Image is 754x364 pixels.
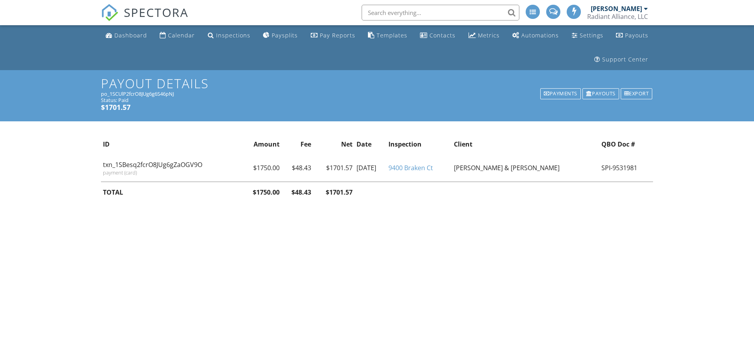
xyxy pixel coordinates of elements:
[282,134,314,154] th: Fee
[465,28,503,43] a: Metrics
[580,32,603,39] div: Settings
[582,87,620,100] a: Payouts
[101,4,118,21] img: The Best Home Inspection Software - Spectora
[599,134,653,154] th: QBO Doc #
[620,87,653,100] a: Export
[452,134,599,154] th: Client
[101,97,653,103] div: Status: Paid
[101,182,240,202] th: TOTAL
[320,32,355,39] div: Pay Reports
[591,52,651,67] a: Support Center
[272,32,298,39] div: Paysplits
[240,154,282,182] td: $1750.00
[521,32,559,39] div: Automations
[313,154,355,182] td: $1701.57
[365,28,411,43] a: Templates
[101,154,240,182] td: txn_1SBesq2fcrO8JUg6gZaOGV9O
[625,32,648,39] div: Payouts
[355,154,386,182] td: [DATE]
[509,28,562,43] a: Automations (Basic)
[602,56,648,63] div: Support Center
[478,32,500,39] div: Metrics
[388,163,433,172] a: 9400 Braken Ct
[124,4,188,20] span: SPECTORA
[417,28,459,43] a: Contacts
[168,32,195,39] div: Calendar
[613,28,651,43] a: Payouts
[205,28,254,43] a: Inspections
[101,91,653,97] div: po_1SCUlP2fcrO8JUg6g6S46pNJ
[587,13,648,20] div: Radiant Alliance, LLC
[101,103,653,111] h5: $1701.57
[114,32,147,39] div: Dashboard
[599,154,653,182] td: SPI-9531981
[101,134,240,154] th: ID
[216,32,250,39] div: Inspections
[260,28,301,43] a: Paysplits
[308,28,358,43] a: Pay Reports
[377,32,407,39] div: Templates
[313,134,355,154] th: Net
[157,28,198,43] a: Calendar
[582,88,619,99] div: Payouts
[282,182,314,202] th: $48.43
[539,87,582,100] a: Payments
[240,182,282,202] th: $1750.00
[355,134,386,154] th: Date
[569,28,607,43] a: Settings
[452,154,599,182] td: [PERSON_NAME] & [PERSON_NAME]
[103,28,150,43] a: Dashboard
[362,5,519,20] input: Search everything...
[101,11,188,27] a: SPECTORA
[621,88,653,99] div: Export
[240,134,282,154] th: Amount
[282,154,314,182] td: $48.43
[103,169,238,176] div: payment (card)
[313,182,355,202] th: $1701.57
[429,32,455,39] div: Contacts
[386,134,452,154] th: Inspection
[540,88,581,99] div: Payments
[101,76,653,90] h1: Payout Details
[591,5,642,13] div: [PERSON_NAME]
